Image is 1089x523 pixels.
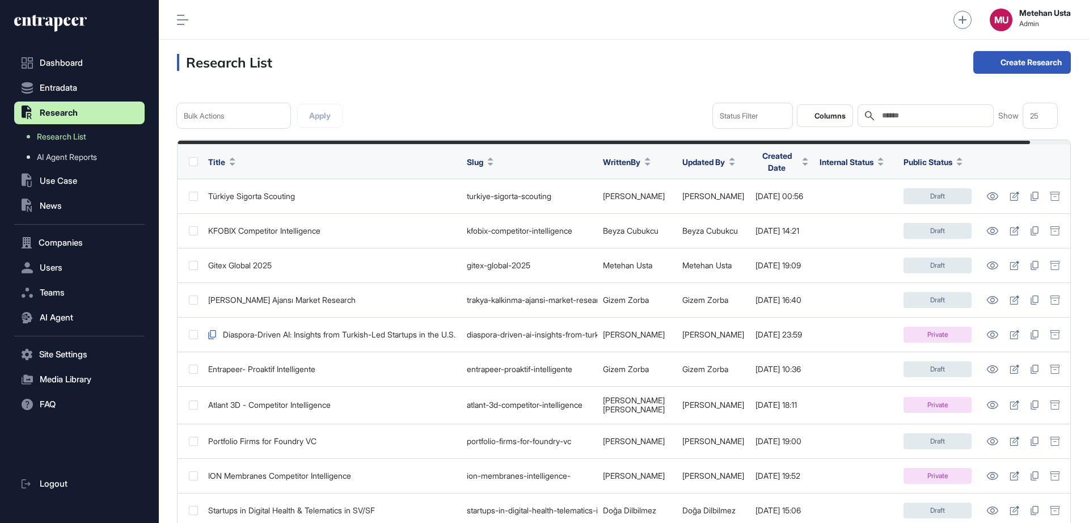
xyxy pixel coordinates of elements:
[208,400,455,410] div: Atlant 3D - Competitor Intelligence
[14,368,145,391] button: Media Library
[14,306,145,329] button: AI Agent
[208,226,455,235] div: KFOBIX Competitor Intelligence
[467,471,592,480] div: ion-membranes-intelligence-
[682,156,735,168] button: Updated By
[603,260,652,270] a: Metehan Usta
[603,395,665,405] a: [PERSON_NAME]
[904,156,952,168] span: Public Status
[467,400,592,410] div: atlant-3d-competitor-intelligence
[14,393,145,416] button: FAQ
[467,365,592,374] div: entrapeer-proaktif-intelligente
[682,400,744,410] a: [PERSON_NAME]
[467,506,592,515] div: startups-in-digital-health-telematics-in-svsf
[755,365,808,374] div: [DATE] 10:36
[603,191,665,201] a: [PERSON_NAME]
[208,365,455,374] div: Entrapeer- Proaktif Intelligente
[208,192,455,201] div: Türkiye Sigorta Scouting
[904,397,972,413] div: Private
[20,147,145,167] a: AI Agent Reports
[40,176,77,185] span: Use Case
[904,503,972,518] div: Draft
[14,256,145,279] button: Users
[755,192,808,201] div: [DATE] 00:56
[40,58,83,68] span: Dashboard
[39,238,83,247] span: Companies
[467,156,483,168] span: Slug
[14,473,145,495] a: Logout
[755,400,808,410] div: [DATE] 18:11
[603,226,659,235] a: Beyza Cubukcu
[177,54,272,71] h3: Research List
[904,156,963,168] button: Public Status
[682,226,738,235] a: Beyza Cubukcu
[208,156,225,168] span: Title
[682,191,744,201] a: [PERSON_NAME]
[14,281,145,304] button: Teams
[998,111,1019,120] span: Show
[40,108,78,117] span: Research
[820,156,884,168] button: Internal Status
[682,505,736,515] a: Doğa Dilbilmez
[904,258,972,273] div: Draft
[467,226,592,235] div: kfobix-competitor-intelligence
[820,156,873,168] span: Internal Status
[14,77,145,99] button: Entradata
[904,223,972,239] div: Draft
[40,201,62,210] span: News
[603,505,656,515] a: Doğa Dilbilmez
[14,195,145,217] button: News
[755,150,808,174] button: Created Date
[40,263,62,272] span: Users
[755,226,808,235] div: [DATE] 14:21
[682,471,744,480] a: [PERSON_NAME]
[14,343,145,366] button: Site Settings
[755,506,808,515] div: [DATE] 15:06
[603,156,640,168] span: WrittenBy
[904,292,972,308] div: Draft
[40,313,73,322] span: AI Agent
[467,437,592,446] div: portfolio-firms-for-foundry-vc
[904,188,972,204] div: Draft
[603,295,649,305] a: Gizem Zorba
[755,261,808,270] div: [DATE] 19:09
[14,52,145,74] a: Dashboard
[797,104,853,127] button: Columns
[208,156,235,168] button: Title
[40,375,91,384] span: Media Library
[603,404,665,414] a: [PERSON_NAME]
[40,400,56,409] span: FAQ
[184,112,224,120] span: Bulk Actions
[682,330,744,339] a: [PERSON_NAME]
[814,112,846,120] span: Columns
[603,436,665,446] a: [PERSON_NAME]
[20,126,145,147] a: Research List
[755,150,798,174] span: Created Date
[682,295,728,305] a: Gizem Zorba
[1030,112,1039,120] span: 25
[14,170,145,192] button: Use Case
[467,296,592,305] div: trakya-kalkinma-ajansi-market-research
[1019,20,1071,28] span: Admin
[467,330,592,339] div: diaspora-driven-ai-insights-from-turkish-led-startups-in-the-us
[208,437,455,446] div: Portfolio Firms for Foundry VC
[682,156,725,168] span: Updated By
[40,288,65,297] span: Teams
[682,260,732,270] a: Metehan Usta
[208,471,455,480] div: ION Membranes Competitor Intelligence
[682,364,728,374] a: Gizem Zorba
[208,261,455,270] div: Gitex Global 2025
[990,9,1012,31] button: MU
[467,156,493,168] button: Slug
[208,330,455,339] div: Diaspora-Driven AI: Insights from Turkish-Led Startups in the U.S.
[720,112,758,120] span: Status Filter
[904,361,972,377] div: Draft
[904,468,972,484] div: Private
[39,350,87,359] span: Site Settings
[682,436,744,446] a: [PERSON_NAME]
[467,192,592,201] div: turkiye-sigorta-scouting
[755,437,808,446] div: [DATE] 19:00
[37,132,86,141] span: Research List
[603,156,651,168] button: WrittenBy
[40,479,67,488] span: Logout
